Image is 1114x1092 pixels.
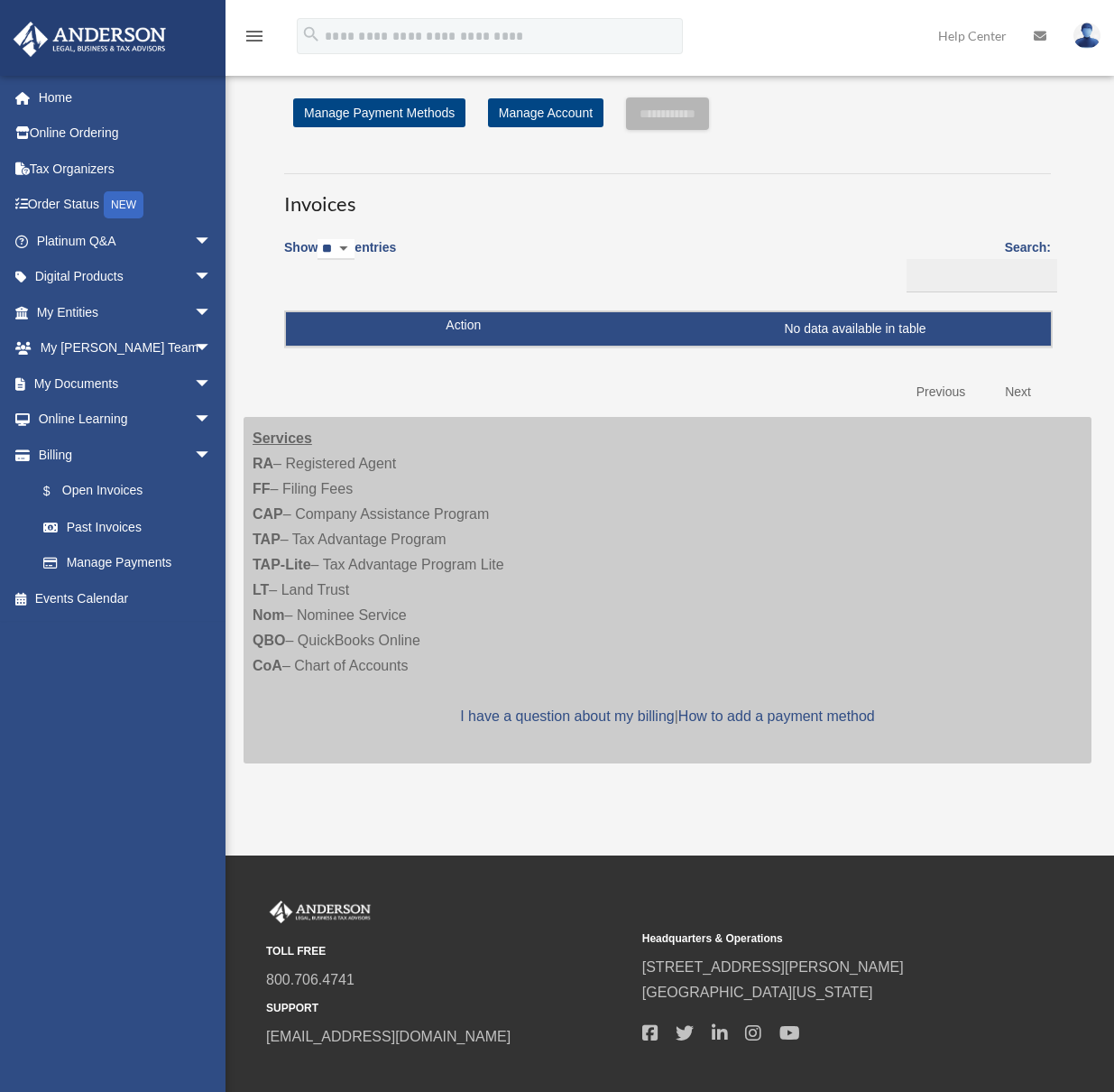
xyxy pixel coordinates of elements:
[25,545,230,581] a: Manage Payments
[13,330,239,366] a: My [PERSON_NAME] Teamarrow_drop_down
[194,366,230,403] span: arrow_drop_down
[642,959,904,975] a: [STREET_ADDRESS][PERSON_NAME]
[104,191,143,218] div: NEW
[266,901,374,924] img: Anderson Advisors Platinum Portal
[460,708,674,724] a: I have a question about my billing
[266,999,630,1018] small: SUPPORT
[13,580,239,616] a: Events Calendar
[907,259,1057,293] input: Search:
[1073,23,1100,49] img: User Pic
[244,25,265,47] i: menu
[642,930,1006,949] small: Headquarters & Operations
[903,374,979,411] a: Previous
[13,79,239,116] a: Home
[253,704,1082,729] p: |
[253,557,311,572] strong: TAP-Lite
[13,151,239,187] a: Tax Organizers
[25,509,230,545] a: Past Invoices
[253,607,285,623] strong: Nom
[284,173,1051,218] h3: Invoices
[286,312,1051,347] td: No data available in table
[13,116,239,152] a: Online Ordering
[253,582,269,597] strong: LT
[253,532,281,547] strong: TAP
[253,658,282,673] strong: CoA
[253,430,312,446] strong: Services
[488,98,603,127] a: Manage Account
[266,942,630,961] small: TOLL FREE
[8,22,171,57] img: Anderson Advisors Platinum Portal
[194,437,230,474] span: arrow_drop_down
[678,708,875,724] a: How to add a payment method
[293,98,465,127] a: Manage Payment Methods
[13,294,239,330] a: My Entitiesarrow_drop_down
[13,187,239,224] a: Order StatusNEW
[253,456,273,471] strong: RA
[13,366,239,402] a: My Documentsarrow_drop_down
[13,223,239,259] a: Platinum Q&Aarrow_drop_down
[13,259,239,295] a: Digital Productsarrow_drop_down
[266,1029,511,1044] a: [EMAIL_ADDRESS][DOMAIN_NAME]
[900,236,1051,292] label: Search:
[253,633,285,648] strong: QBO
[194,259,230,296] span: arrow_drop_down
[991,374,1045,411] a: Next
[253,506,283,522] strong: CAP
[284,236,396,278] label: Show entries
[13,402,239,438] a: Online Learningarrow_drop_down
[13,437,230,473] a: Billingarrow_drop_down
[253,481,271,496] strong: FF
[53,480,62,503] span: $
[194,294,230,331] span: arrow_drop_down
[266,972,354,987] a: 800.706.4741
[194,223,230,260] span: arrow_drop_down
[642,985,873,1000] a: [GEOGRAPHIC_DATA][US_STATE]
[194,330,230,367] span: arrow_drop_down
[301,24,321,44] i: search
[244,417,1091,763] div: – Registered Agent – Filing Fees – Company Assistance Program – Tax Advantage Program – Tax Advan...
[25,473,221,510] a: $Open Invoices
[194,402,230,439] span: arrow_drop_down
[318,239,354,260] select: Showentries
[244,32,265,47] a: menu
